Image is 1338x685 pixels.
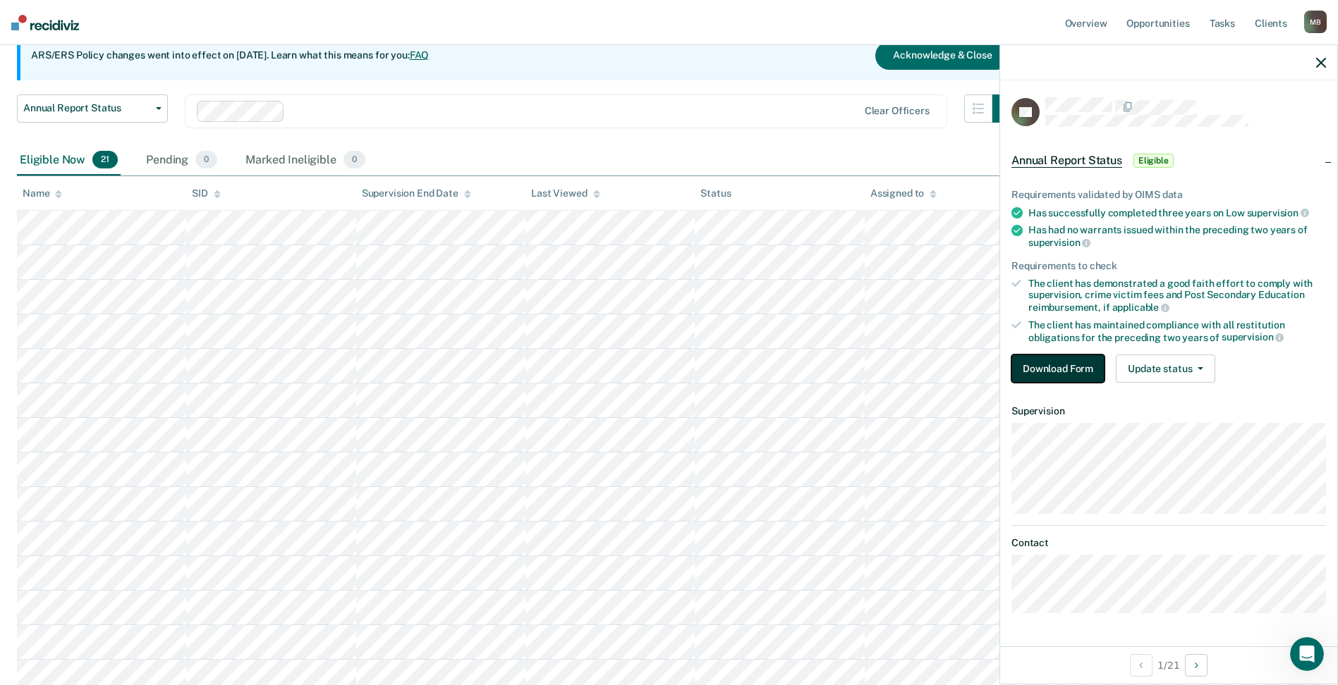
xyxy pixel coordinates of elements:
[1133,154,1174,168] span: Eligible
[1000,138,1337,183] div: Annual Report StatusEligible
[1247,207,1309,218] span: supervision
[92,151,118,169] span: 21
[1290,637,1324,671] iframe: Intercom live chat
[1011,189,1326,201] div: Requirements validated by OIMS data
[1000,646,1337,684] div: 1 / 21
[1011,260,1326,272] div: Requirements to check
[221,6,248,32] button: Home
[1011,154,1122,168] span: Annual Report Status
[410,49,430,61] a: FAQ
[23,187,62,199] div: Name
[243,145,368,176] div: Marked Ineligible
[1028,319,1326,343] div: The client has maintained compliance with all restitution obligations for the preceding two years of
[1011,537,1326,549] dt: Contact
[1116,354,1215,383] button: Update status
[22,462,33,473] button: Emoji picker
[23,102,150,114] span: Annual Report Status
[1304,11,1327,33] div: M B
[12,432,270,456] textarea: Message…
[248,6,273,31] div: Close
[40,8,63,30] img: Profile image for Rajan
[192,187,221,199] div: SID
[143,145,220,176] div: Pending
[31,49,429,63] p: ARS/ERS Policy changes went into effect on [DATE]. Learn what this means for you:
[11,15,79,30] img: Recidiviz
[343,151,365,169] span: 0
[1011,405,1326,417] dt: Supervision
[1185,654,1208,677] button: Next Opportunity
[865,105,930,117] div: Clear officers
[80,8,102,30] div: Profile image for Krysty
[1112,302,1169,313] span: applicable
[870,187,937,199] div: Assigned to
[9,6,36,32] button: go back
[17,145,121,176] div: Eligible Now
[1028,224,1326,248] div: Has had no warrants issued within the preceding two years of
[362,187,471,199] div: Supervision End Date
[1011,354,1110,383] a: Navigate to form link
[1222,331,1284,342] span: supervision
[67,462,78,473] button: Upload attachment
[242,456,264,479] button: Send a message…
[1028,278,1326,314] div: The client has demonstrated a good faith effort to comply with supervision, crime victim fees and...
[875,42,1009,70] button: Acknowledge & Close
[1130,654,1152,677] button: Previous Opportunity
[90,462,101,473] button: Start recording
[108,13,157,24] h1: Recidiviz
[1028,237,1090,248] span: supervision
[195,151,217,169] span: 0
[700,187,731,199] div: Status
[60,8,83,30] img: Profile image for Kim
[531,187,600,199] div: Last Viewed
[1011,354,1105,383] button: Download Form
[44,462,56,473] button: Gif picker
[1028,206,1326,219] div: Has successfully completed three years on Low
